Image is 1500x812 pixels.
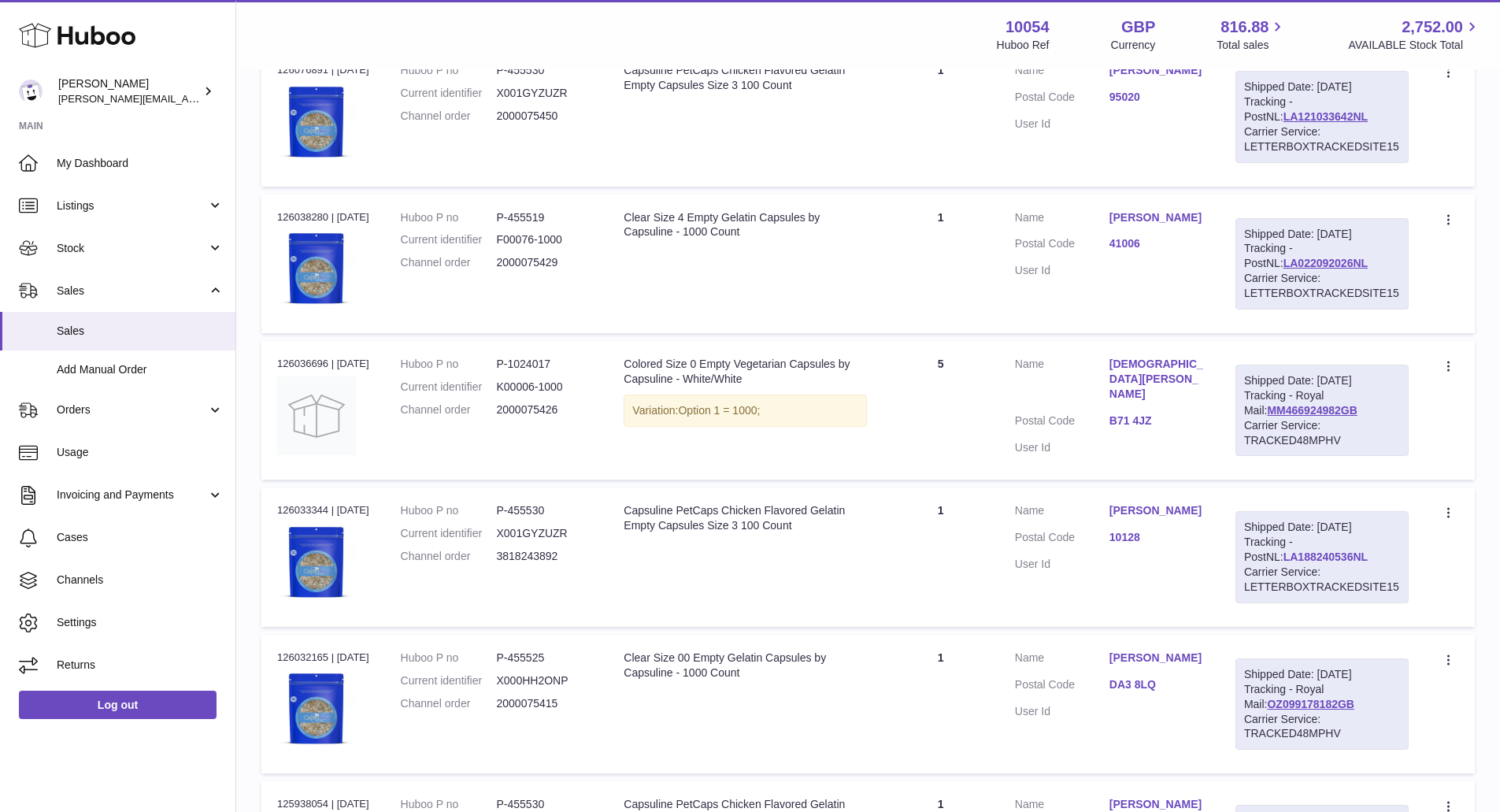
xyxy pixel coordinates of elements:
[57,156,224,171] span: My Dashboard
[277,83,356,161] img: 1655819176.jpg
[401,503,497,518] dt: Huboo P no
[1244,124,1400,154] div: Carrier Service: LETTERBOXTRACKEDSITE15
[1244,271,1400,301] div: Carrier Service: LETTERBOXTRACKEDSITE15
[624,63,866,93] div: Capsuline PetCaps Chicken Flavored Gelatin Empty Capsules Size 3 100 Count
[57,488,207,502] span: Invoicing and Payments
[1217,17,1287,53] a: 816.88 Total sales
[1109,236,1204,251] a: 41006
[1015,704,1109,719] dt: User Id
[1235,511,1409,603] div: Tracking - PostNL:
[401,380,497,395] dt: Current identifier
[277,651,369,665] div: 126032165 | [DATE]
[496,63,592,78] dd: P-455530
[1015,677,1109,696] dt: Postal Code
[1109,210,1204,225] a: [PERSON_NAME]
[1283,551,1368,563] a: LA188240536NL
[57,284,207,298] span: Sales
[57,241,207,256] span: Stock
[883,488,999,626] td: 1
[1244,418,1400,448] div: Carrier Service: TRACKED48MPHV
[496,651,592,666] dd: P-455525
[277,523,356,602] img: 1655819176.jpg
[1109,503,1204,518] a: [PERSON_NAME]
[1244,667,1400,682] div: Shipped Date: [DATE]
[1217,38,1287,53] span: Total sales
[1006,17,1050,38] strong: 10054
[1015,210,1109,229] dt: Name
[277,229,356,308] img: 1655818874.jpg
[1235,71,1409,162] div: Tracking - PostNL:
[496,86,592,101] dd: X001GYZUZR
[57,615,224,630] span: Settings
[496,109,592,124] dd: 2000075450
[57,573,224,588] span: Channels
[401,402,497,417] dt: Channel order
[1244,520,1400,535] div: Shipped Date: [DATE]
[401,63,497,78] dt: Huboo P no
[496,402,592,417] dd: 2000075426
[277,63,369,77] div: 126076891 | [DATE]
[1244,373,1400,388] div: Shipped Date: [DATE]
[401,232,497,247] dt: Current identifier
[496,696,592,711] dd: 2000075415
[57,324,224,339] span: Sales
[1267,698,1354,710] a: OZ099178182GB
[277,669,356,748] img: 1655819039.jpg
[1109,63,1204,78] a: [PERSON_NAME]
[277,357,369,371] div: 126036696 | [DATE]
[401,86,497,101] dt: Current identifier
[624,357,866,387] div: Colored Size 0 Empty Vegetarian Capsules by Capsuline - White/White
[1109,530,1204,545] a: 10128
[1283,257,1368,269] a: LA022092026NL
[1235,218,1409,310] div: Tracking - PostNL:
[1348,38,1481,53] span: AVAILABLE Stock Total
[678,404,760,417] span: Option 1 = 1000;
[401,210,497,225] dt: Huboo P no
[1015,263,1109,278] dt: User Id
[1015,413,1109,432] dt: Postal Code
[1109,90,1204,105] a: 95020
[277,376,356,455] img: no-photo.jpg
[496,357,592,372] dd: P-1024017
[1348,17,1481,53] a: 2,752.00 AVAILABLE Stock Total
[1015,440,1109,455] dt: User Id
[57,445,224,460] span: Usage
[401,109,497,124] dt: Channel order
[883,195,999,333] td: 1
[1244,80,1400,95] div: Shipped Date: [DATE]
[1015,117,1109,132] dt: User Id
[1235,365,1409,456] div: Tracking - Royal Mail:
[624,503,866,533] div: Capsuline PetCaps Chicken Flavored Gelatin Empty Capsules Size 3 100 Count
[1015,236,1109,255] dt: Postal Code
[401,549,497,564] dt: Channel order
[57,362,224,377] span: Add Manual Order
[496,232,592,247] dd: F00076-1000
[401,696,497,711] dt: Channel order
[624,210,866,240] div: Clear Size 4 Empty Gelatin Capsules by Capsuline - 1000 Count
[401,797,497,812] dt: Huboo P no
[1109,651,1204,666] a: [PERSON_NAME]
[1111,38,1156,53] div: Currency
[1244,227,1400,242] div: Shipped Date: [DATE]
[1267,404,1357,417] a: MM466924982GB
[496,210,592,225] dd: P-455519
[1109,413,1204,428] a: B71 4JZ
[1015,90,1109,109] dt: Postal Code
[57,658,224,673] span: Returns
[1235,658,1409,750] div: Tracking - Royal Mail:
[1283,110,1368,123] a: LA121033642NL
[1402,17,1463,38] span: 2,752.00
[1109,677,1204,692] a: DA3 8LQ
[1015,357,1109,406] dt: Name
[496,526,592,541] dd: X001GYZUZR
[57,198,207,213] span: Listings
[401,255,497,270] dt: Channel order
[496,503,592,518] dd: P-455530
[496,255,592,270] dd: 2000075429
[883,635,999,773] td: 1
[1015,557,1109,572] dt: User Id
[1015,63,1109,82] dt: Name
[401,673,497,688] dt: Current identifier
[57,402,207,417] span: Orders
[1220,17,1269,38] span: 816.88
